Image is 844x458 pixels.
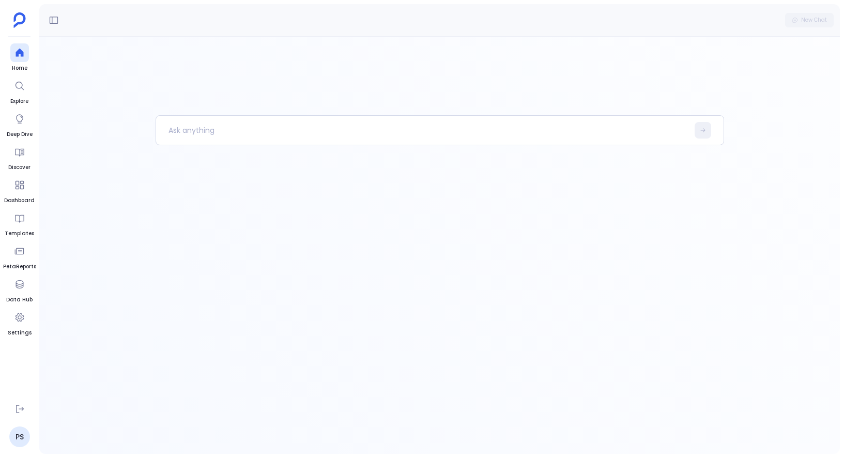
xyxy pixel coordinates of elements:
a: Home [10,43,29,72]
a: PS [9,426,30,447]
a: Templates [5,209,34,238]
a: Dashboard [4,176,35,205]
a: Discover [8,143,30,172]
a: Data Hub [6,275,33,304]
a: Explore [10,77,29,105]
span: Deep Dive [7,130,33,139]
a: PetaReports [3,242,36,271]
span: PetaReports [3,263,36,271]
a: Settings [8,308,32,337]
span: Dashboard [4,196,35,205]
span: Templates [5,230,34,238]
span: Data Hub [6,296,33,304]
span: Explore [10,97,29,105]
span: Settings [8,329,32,337]
img: petavue logo [13,12,26,28]
a: Deep Dive [7,110,33,139]
span: Home [10,64,29,72]
span: Discover [8,163,30,172]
